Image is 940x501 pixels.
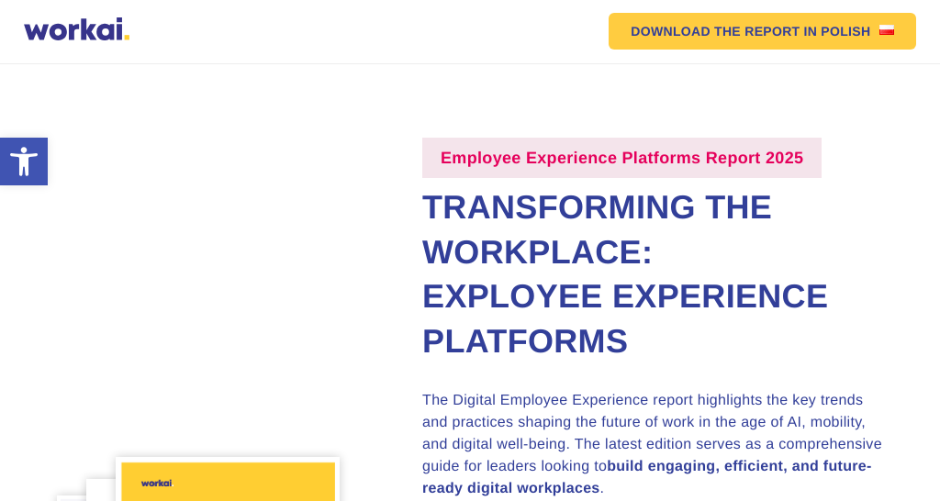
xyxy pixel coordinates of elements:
[422,459,872,496] strong: build engaging, efficient, and future-ready digital workplaces
[422,138,822,178] label: Employee Experience Platforms Report 2025
[631,25,800,38] em: DOWNLOAD THE REPORT
[422,185,892,363] h2: Transforming the Workplace: Exployee Experience Platforms
[422,390,892,500] p: The Digital Employee Experience report highlights the key trends and practices shaping the future...
[879,25,894,35] img: Polish flag
[609,13,916,50] a: DOWNLOAD THE REPORTIN POLISHPolish flag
